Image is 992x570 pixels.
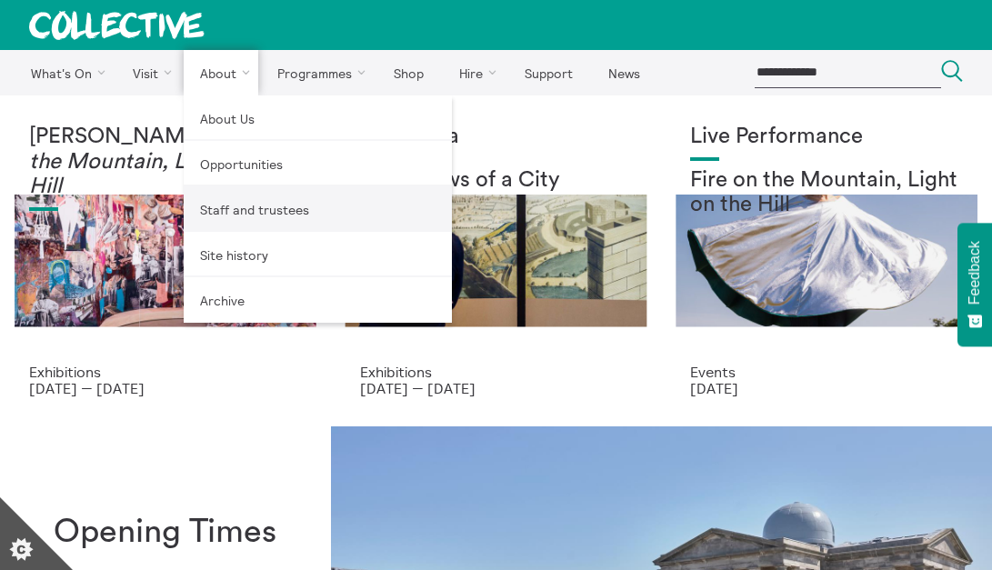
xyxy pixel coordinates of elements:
p: Events [690,364,963,380]
a: Shop [377,50,439,95]
a: News [592,50,656,95]
a: What's On [15,50,114,95]
h1: [PERSON_NAME]: [29,125,302,200]
a: Opportunities [184,141,452,186]
p: [DATE] [690,380,963,396]
span: Feedback [967,241,983,305]
a: Staff and trustees [184,186,452,232]
h1: Opening Times [54,514,276,551]
button: Feedback - Show survey [957,223,992,346]
h1: Panorama [360,125,633,150]
a: Collective Panorama June 2025 small file 8 Panorama New Views of a City Exhibitions [DATE] — [DATE] [331,95,662,426]
h2: Fire on the Mountain, Light on the Hill [690,168,963,218]
a: Programmes [262,50,375,95]
p: [DATE] — [DATE] [360,380,633,396]
h2: New Views of a City [360,168,633,194]
a: Archive [184,277,452,323]
em: Fire on the Mountain, Light on the Hill [29,125,291,197]
a: Photo: Eoin Carey Live Performance Fire on the Mountain, Light on the Hill Events [DATE] [661,95,992,426]
a: About [184,50,258,95]
a: Site history [184,232,452,277]
h1: Live Performance [690,125,963,150]
a: Hire [444,50,506,95]
p: [DATE] — [DATE] [29,380,302,396]
a: Visit [117,50,181,95]
a: Support [508,50,588,95]
p: Exhibitions [360,364,633,380]
a: About Us [184,95,452,141]
p: Exhibitions [29,364,302,380]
